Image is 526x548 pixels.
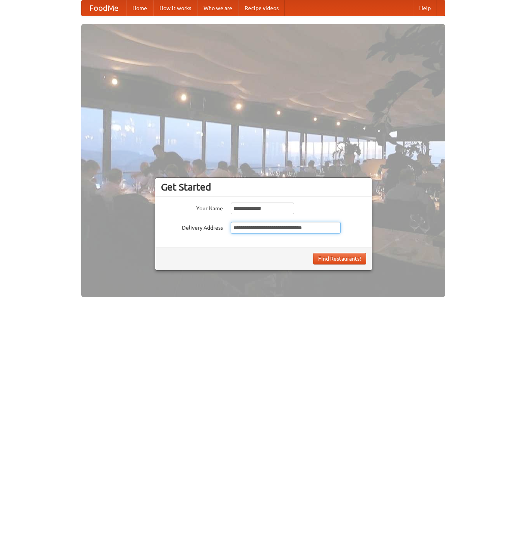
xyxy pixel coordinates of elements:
a: How it works [153,0,197,16]
a: Recipe videos [238,0,285,16]
label: Delivery Address [161,222,223,232]
a: Home [126,0,153,16]
a: Help [413,0,437,16]
a: Who we are [197,0,238,16]
label: Your Name [161,203,223,212]
h3: Get Started [161,181,366,193]
a: FoodMe [82,0,126,16]
button: Find Restaurants! [313,253,366,265]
